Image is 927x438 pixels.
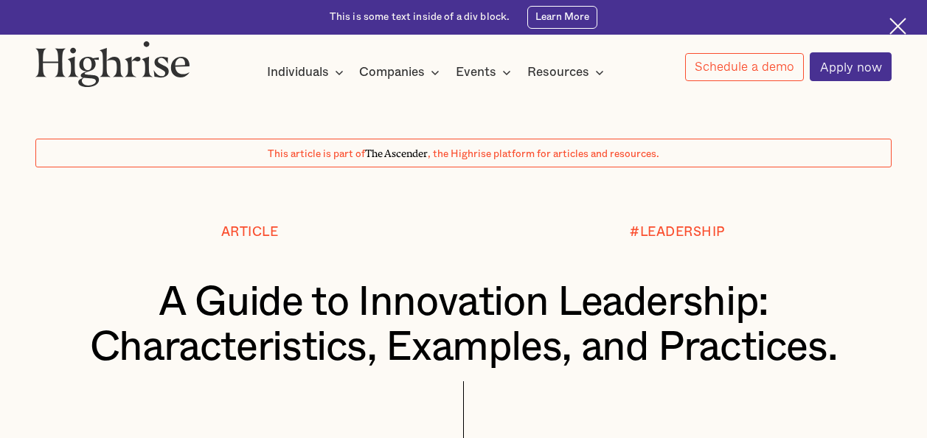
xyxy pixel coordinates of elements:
[267,63,329,81] div: Individuals
[456,63,515,81] div: Events
[72,280,856,371] h1: A Guide to Innovation Leadership: Characteristics, Examples, and Practices.
[630,225,725,239] div: #LEADERSHIP
[810,52,892,81] a: Apply now
[330,10,510,24] div: This is some text inside of a div block.
[359,63,425,81] div: Companies
[359,63,444,81] div: Companies
[428,149,659,159] span: , the Highrise platform for articles and resources.
[35,41,190,87] img: Highrise logo
[267,63,348,81] div: Individuals
[268,149,365,159] span: This article is part of
[221,225,279,239] div: Article
[889,18,906,35] img: Cross icon
[685,53,805,81] a: Schedule a demo
[527,63,589,81] div: Resources
[456,63,496,81] div: Events
[527,6,597,28] a: Learn More
[365,145,428,157] span: The Ascender
[527,63,608,81] div: Resources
